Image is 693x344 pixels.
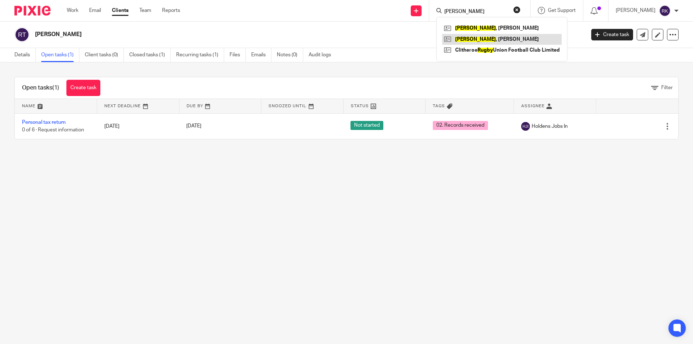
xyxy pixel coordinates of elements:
[41,48,79,62] a: Open tasks (1)
[616,7,655,14] p: [PERSON_NAME]
[521,122,530,131] img: svg%3E
[433,121,488,130] span: 02. Records received
[513,6,520,13] button: Clear
[351,104,369,108] span: Status
[129,48,171,62] a: Closed tasks (1)
[35,31,471,38] h2: [PERSON_NAME]
[251,48,271,62] a: Emails
[659,5,671,17] img: svg%3E
[89,7,101,14] a: Email
[22,120,66,125] a: Personal tax return
[532,123,568,130] span: Holdens Jobs In
[67,7,78,14] a: Work
[162,7,180,14] a: Reports
[661,85,673,90] span: Filter
[22,127,84,132] span: 0 of 6 · Request information
[14,27,30,42] img: svg%3E
[14,6,51,16] img: Pixie
[112,7,128,14] a: Clients
[52,85,59,91] span: (1)
[176,48,224,62] a: Recurring tasks (1)
[591,29,633,40] a: Create task
[350,121,383,130] span: Not started
[444,9,509,15] input: Search
[433,104,445,108] span: Tags
[22,84,59,92] h1: Open tasks
[309,48,336,62] a: Audit logs
[85,48,124,62] a: Client tasks (0)
[548,8,576,13] span: Get Support
[277,48,303,62] a: Notes (0)
[14,48,36,62] a: Details
[230,48,246,62] a: Files
[97,113,179,139] td: [DATE]
[66,80,100,96] a: Create task
[269,104,306,108] span: Snoozed Until
[139,7,151,14] a: Team
[186,124,201,129] span: [DATE]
